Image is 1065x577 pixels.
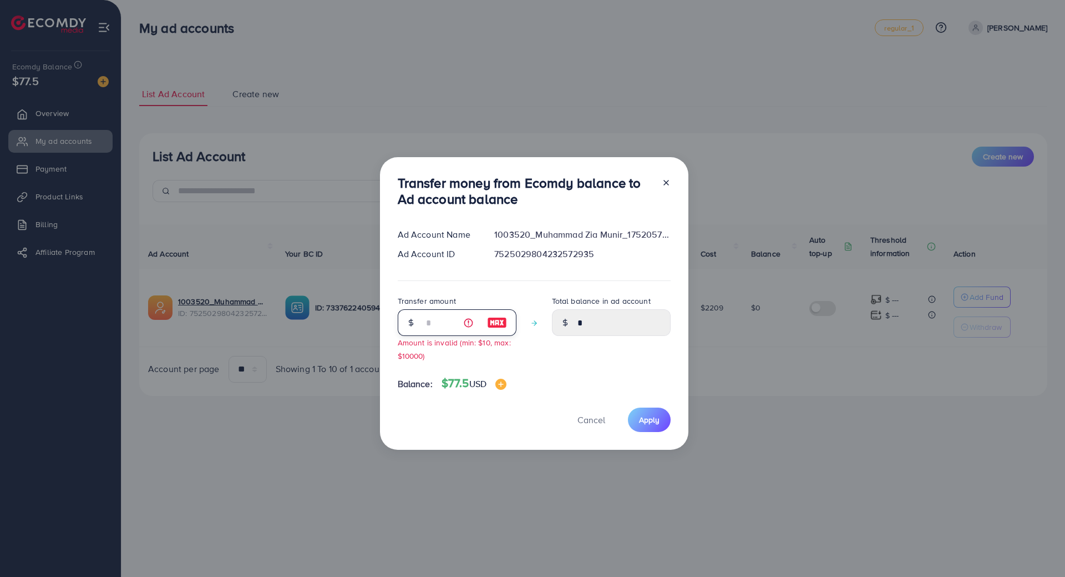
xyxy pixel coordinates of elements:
[398,175,653,207] h3: Transfer money from Ecomdy balance to Ad account balance
[469,378,486,390] span: USD
[442,377,506,390] h4: $77.5
[485,248,679,260] div: 7525029804232572935
[495,379,506,390] img: image
[577,414,605,426] span: Cancel
[552,295,651,307] label: Total balance in ad account
[487,316,507,329] img: image
[398,295,456,307] label: Transfer amount
[389,248,486,260] div: Ad Account ID
[628,408,671,432] button: Apply
[485,228,679,241] div: 1003520_Muhammad Zia Munir_1752057834951
[398,378,433,390] span: Balance:
[1018,527,1057,569] iframe: Chat
[564,408,619,432] button: Cancel
[398,337,511,360] small: Amount is invalid (min: $10, max: $10000)
[389,228,486,241] div: Ad Account Name
[639,414,660,425] span: Apply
